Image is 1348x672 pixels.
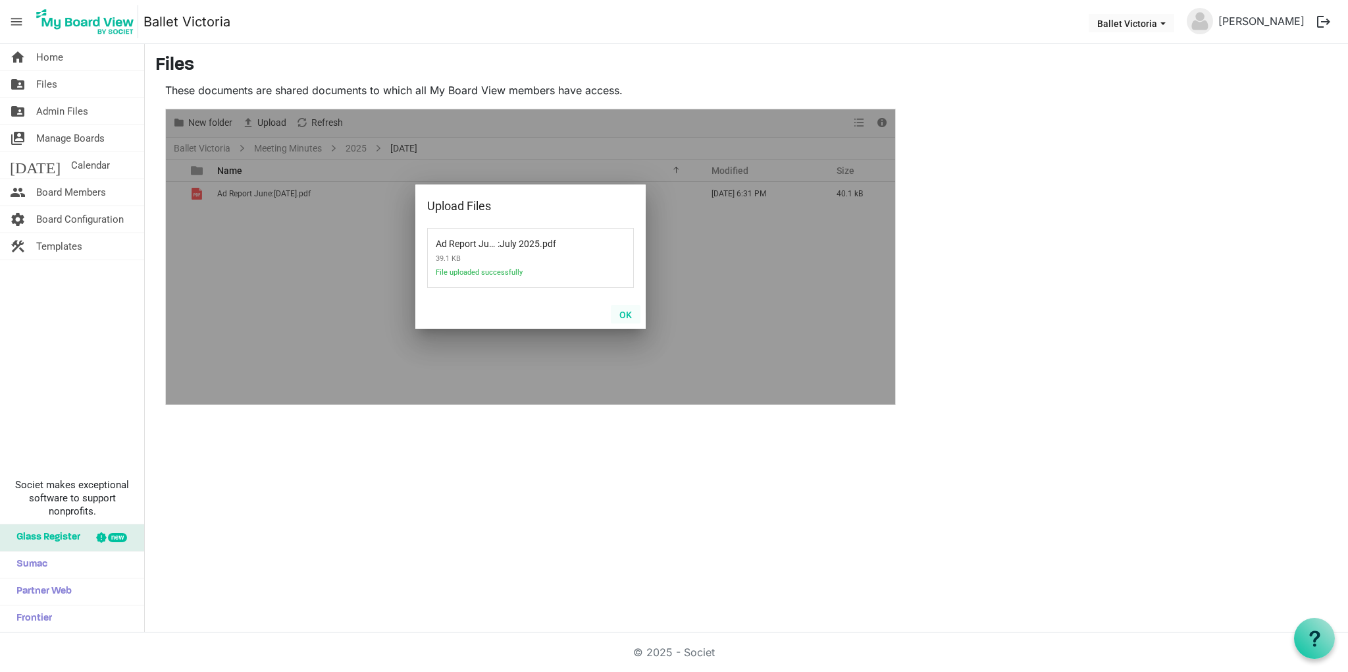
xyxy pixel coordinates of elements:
[10,125,26,152] span: switch_account
[36,233,82,260] span: Templates
[633,646,715,659] a: © 2025 - Societ
[36,206,124,233] span: Board Configuration
[32,5,143,38] a: My Board View Logo
[10,179,26,206] span: people
[436,231,540,249] span: Ad Report June:July 2025.pdf
[1213,8,1310,34] a: [PERSON_NAME]
[155,55,1337,77] h3: Files
[10,98,26,125] span: folder_shared
[10,44,26,70] span: home
[165,82,896,98] p: These documents are shared documents to which all My Board View members have access.
[10,233,26,260] span: construction
[436,249,574,268] span: 39.1 KB
[6,478,138,518] span: Societ makes exceptional software to support nonprofits.
[1089,14,1174,32] button: Ballet Victoria dropdownbutton
[427,196,592,216] div: Upload Files
[36,125,105,152] span: Manage Boards
[1187,8,1213,34] img: no-profile-picture.svg
[108,533,127,542] div: new
[10,71,26,98] span: folder_shared
[32,5,138,38] img: My Board View Logo
[36,71,57,98] span: Files
[10,524,80,551] span: Glass Register
[10,206,26,233] span: settings
[1310,8,1337,36] button: logout
[436,268,574,285] span: File uploaded successfully
[611,305,640,323] button: OK
[10,152,61,179] span: [DATE]
[36,44,63,70] span: Home
[71,152,110,179] span: Calendar
[10,551,47,578] span: Sumac
[10,578,72,605] span: Partner Web
[36,179,106,206] span: Board Members
[10,605,52,632] span: Frontier
[36,98,88,125] span: Admin Files
[143,9,230,35] a: Ballet Victoria
[4,9,29,34] span: menu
